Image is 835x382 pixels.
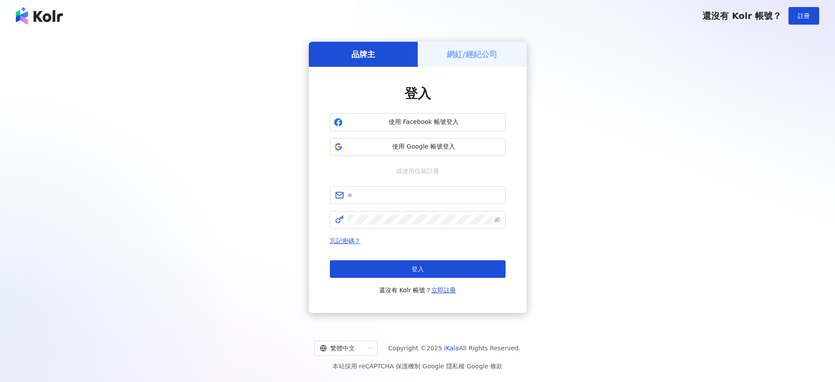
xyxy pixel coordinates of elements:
span: 註冊 [798,12,810,19]
span: 使用 Facebook 帳號登入 [346,118,502,127]
button: 登入 [330,260,506,278]
span: eye-invisible [494,217,500,223]
button: 使用 Facebook 帳號登入 [330,113,506,131]
span: 本站採用 reCAPTCHA 保護機制 [333,361,502,371]
span: 登入 [405,86,431,101]
h5: 品牌主 [351,49,375,60]
h5: 網紅/經紀公司 [447,49,497,60]
a: Google 隱私權 [423,363,465,370]
span: | [465,363,467,370]
span: 還沒有 Kolr 帳號？ [702,11,781,21]
button: 註冊 [788,7,819,25]
a: iKala [444,345,459,352]
a: Google 條款 [466,363,502,370]
span: 或使用信箱註冊 [390,166,445,176]
span: 登入 [412,266,424,273]
a: 立即註冊 [431,287,456,294]
span: | [420,363,423,370]
a: 忘記密碼？ [330,237,361,244]
span: 還沒有 Kolr 帳號？ [379,285,456,295]
img: logo [16,7,63,25]
span: 使用 Google 帳號登入 [346,142,502,151]
button: 使用 Google 帳號登入 [330,138,506,156]
span: Copyright © 2025 All Rights Reserved. [388,343,521,353]
div: 繁體中文 [320,341,365,355]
